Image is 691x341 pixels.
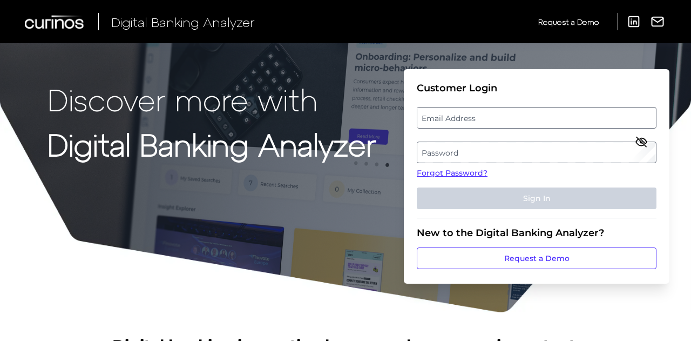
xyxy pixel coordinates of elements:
[538,13,599,31] a: Request a Demo
[417,248,656,269] a: Request a Demo
[48,82,376,116] p: Discover more with
[417,143,655,162] label: Password
[417,108,655,128] label: Email Address
[417,82,656,94] div: Customer Login
[48,126,376,162] strong: Digital Banking Analyzer
[417,227,656,239] div: New to the Digital Banking Analyzer?
[417,188,656,209] button: Sign In
[417,168,656,179] a: Forgot Password?
[538,17,599,26] span: Request a Demo
[25,15,85,29] img: Curinos
[111,14,255,30] span: Digital Banking Analyzer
